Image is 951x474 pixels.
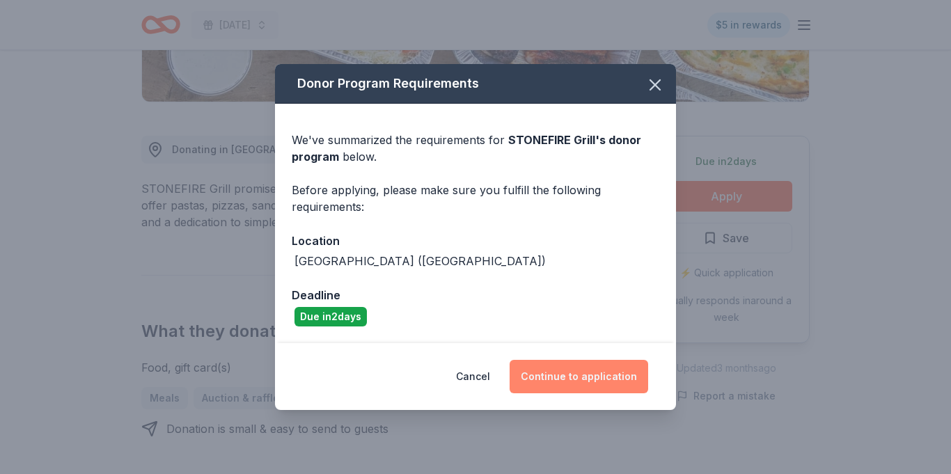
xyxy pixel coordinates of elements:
[275,64,676,104] div: Donor Program Requirements
[292,286,659,304] div: Deadline
[292,132,659,165] div: We've summarized the requirements for below.
[456,360,490,393] button: Cancel
[294,253,546,269] div: [GEOGRAPHIC_DATA] ([GEOGRAPHIC_DATA])
[294,307,367,326] div: Due in 2 days
[292,182,659,215] div: Before applying, please make sure you fulfill the following requirements:
[510,360,648,393] button: Continue to application
[292,232,659,250] div: Location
